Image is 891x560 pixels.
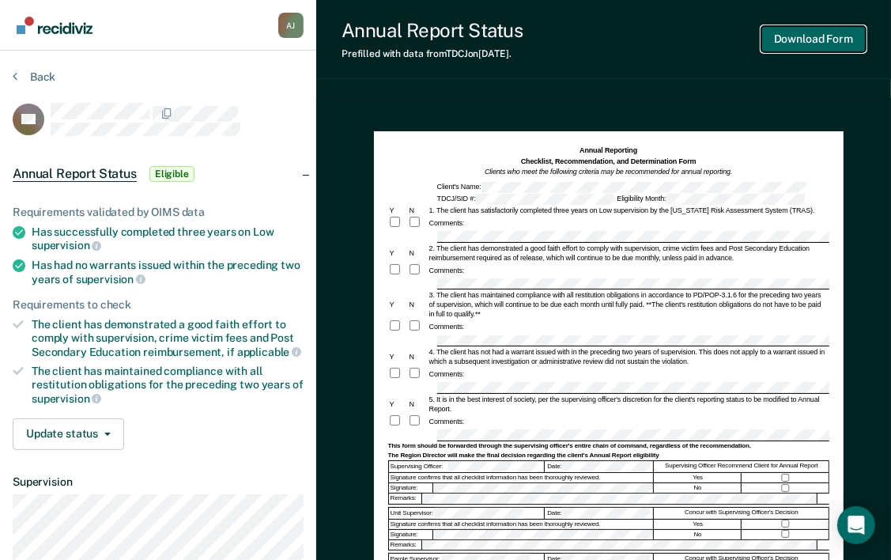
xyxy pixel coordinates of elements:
div: N [408,300,428,309]
div: Supervising Officer: [389,461,546,472]
span: supervision [32,239,101,252]
div: Supervising Officer Recommend Client for Annual Report [655,461,829,472]
div: 3. The client has maintained compliance with all restitution obligations in accordance to PD/POP-... [428,290,829,319]
span: supervision [76,273,145,286]
div: Signature: [389,530,434,539]
div: Yes [655,473,742,482]
dt: Supervision [13,475,304,489]
button: Update status [13,418,124,450]
button: Back [13,70,55,84]
div: N [408,206,428,215]
div: A J [278,13,304,38]
img: Recidiviz [17,17,92,34]
div: Has successfully completed three years on Low [32,225,304,252]
div: No [655,530,742,539]
div: Open Intercom Messenger [837,506,875,544]
div: Comments: [428,266,466,275]
div: 4. The client has not had a warrant issued with in the preceding two years of supervision. This d... [428,347,829,366]
span: applicable [237,346,301,358]
strong: Annual Reporting [580,146,637,154]
span: Annual Report Status [13,166,137,182]
div: Eligibility Month: [615,194,806,205]
div: The client has demonstrated a good faith effort to comply with supervision, crime victim fees and... [32,318,304,358]
div: Requirements validated by OIMS data [13,206,304,219]
div: 1. The client has satisfactorily completed three years on Low supervision by the [US_STATE] Risk ... [428,206,829,215]
div: Y [388,206,408,215]
div: Yes [655,520,742,529]
div: Concur with Supervising Officer's Decision [655,508,829,519]
div: Requirements to check [13,298,304,312]
div: Comments: [428,417,466,426]
div: Y [388,300,408,309]
div: Unit Supervisor: [389,508,546,519]
div: Y [388,352,408,361]
div: Signature: [389,483,434,493]
div: 2. The client has demonstrated a good faith effort to comply with supervision, crime victim fees ... [428,244,829,263]
div: N [408,399,428,409]
div: Annual Report Status [342,19,523,42]
em: Clients who meet the following criteria may be recommended for annual reporting. [485,168,732,176]
span: supervision [32,392,101,405]
div: Signature confirms that all checklist information has been thoroughly reviewed. [389,473,655,482]
div: N [408,248,428,258]
div: Y [388,399,408,409]
div: This form should be forwarded through the supervising officer's entire chain of command, regardle... [388,442,829,450]
div: Y [388,248,408,258]
div: Comments: [428,322,466,331]
div: The Region Director will make the final decision regarding the client's Annual Report eligibility [388,452,829,460]
div: Signature confirms that all checklist information has been thoroughly reviewed. [389,520,655,529]
div: 5. It is in the best interest of society, per the supervising officer's discretion for the client... [428,395,829,414]
button: Profile dropdown button [278,13,304,38]
strong: Checklist, Recommendation, and Determination Form [521,157,697,165]
div: Has had no warrants issued within the preceding two years of [32,259,304,286]
div: Date: [546,461,654,472]
button: Download Form [761,26,866,52]
div: Prefilled with data from TDCJ on [DATE] . [342,48,523,59]
div: Client's Name: [436,182,809,193]
div: Comments: [428,369,466,379]
div: TDCJ/SID #: [436,194,616,205]
div: Remarks: [389,494,422,503]
div: Date: [546,508,654,519]
span: Eligible [149,166,194,182]
div: The client has maintained compliance with all restitution obligations for the preceding two years of [32,365,304,405]
div: Comments: [428,218,466,228]
div: Remarks: [389,540,422,550]
div: N [408,352,428,361]
div: No [655,483,742,493]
